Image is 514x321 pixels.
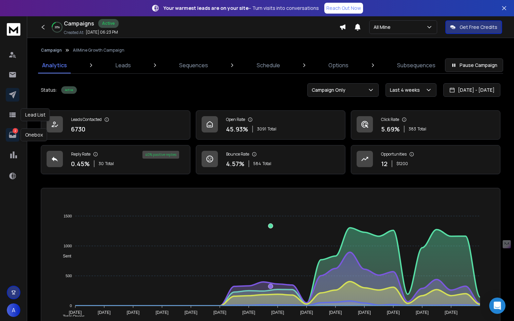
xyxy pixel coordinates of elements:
[381,117,399,122] p: Click Rate
[142,151,179,159] div: 40 % positive replies
[55,25,60,29] p: 20 %
[71,124,85,134] p: 6730
[257,61,280,69] p: Schedule
[71,151,90,157] p: Reply Rate
[21,128,47,141] div: Onebox
[196,110,345,140] a: Open Rate45.93%3091Total
[41,145,190,174] a: Reply Rate0.45%30Total40% positive replies
[71,117,102,122] p: Leads Contacted
[262,161,271,166] span: Total
[98,19,119,28] div: Active
[179,61,208,69] p: Sequences
[226,117,245,122] p: Open Rate
[7,303,20,317] button: A
[300,310,313,315] tspan: [DATE]
[64,244,72,248] tspan: 1000
[13,128,18,133] p: 2
[242,310,255,315] tspan: [DATE]
[70,304,72,308] tspan: 0
[42,61,67,69] p: Analytics
[324,3,363,14] a: Reach Out Now
[116,61,131,69] p: Leads
[58,254,71,258] span: Sent
[41,110,190,140] a: Leads Contacted6730
[312,87,348,93] p: Campaign Only
[73,48,124,53] p: AllMine Growth Campaign
[390,87,423,93] p: Last 4 weeks
[381,151,407,157] p: Opportunities
[329,310,342,315] tspan: [DATE]
[328,61,348,69] p: Options
[86,30,118,35] p: [DATE] 06:23 PM
[196,145,345,174] a: Bounce Rate4.57%584Total
[58,314,85,319] span: Total Opens
[41,87,57,93] p: Status:
[324,57,353,73] a: Options
[358,310,371,315] tspan: [DATE]
[351,145,500,174] a: Opportunities12$1200
[64,214,72,218] tspan: 1500
[393,57,440,73] a: Subsequences
[71,159,90,168] p: 0.45 %
[381,159,388,168] p: 12
[41,48,62,53] button: Campaign
[445,20,502,34] button: Get Free Credits
[351,110,500,140] a: Click Rate5.69%383Total
[66,274,72,278] tspan: 500
[374,24,393,31] p: All Mine
[396,161,408,166] p: $ 1200
[175,57,212,73] a: Sequences
[64,19,94,28] h1: Campaigns
[156,310,169,315] tspan: [DATE]
[257,126,266,132] span: 3091
[489,298,506,314] div: Open Intercom Messenger
[460,24,497,31] p: Get Free Credits
[105,161,114,166] span: Total
[64,30,84,35] p: Created At:
[164,5,319,12] p: – Turn visits into conversations
[69,310,82,315] tspan: [DATE]
[112,57,135,73] a: Leads
[417,126,426,132] span: Total
[226,151,249,157] p: Bounce Rate
[127,310,140,315] tspan: [DATE]
[271,310,284,315] tspan: [DATE]
[213,310,226,315] tspan: [DATE]
[397,61,435,69] p: Subsequences
[38,57,71,73] a: Analytics
[416,310,429,315] tspan: [DATE]
[164,5,249,11] strong: Your warmest leads are on your site
[409,126,416,132] span: 383
[7,23,20,36] img: logo
[98,310,111,315] tspan: [DATE]
[387,310,400,315] tspan: [DATE]
[381,124,400,134] p: 5.69 %
[443,83,500,97] button: [DATE] - [DATE]
[226,124,248,134] p: 45.93 %
[99,161,104,166] span: 30
[21,108,50,121] div: Lead List
[253,161,261,166] span: 584
[445,58,503,72] button: Pause Campaign
[185,310,198,315] tspan: [DATE]
[226,159,244,168] p: 4.57 %
[61,86,77,94] div: Active
[326,5,361,12] p: Reach Out Now
[445,310,458,315] tspan: [DATE]
[6,128,19,142] a: 2
[253,57,284,73] a: Schedule
[268,126,276,132] span: Total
